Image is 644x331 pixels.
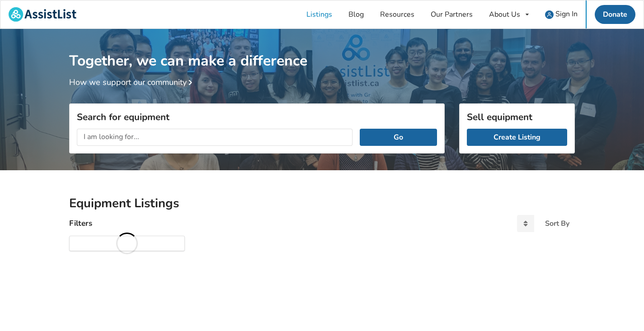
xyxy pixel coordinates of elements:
[9,7,76,22] img: assistlist-logo
[340,0,372,28] a: Blog
[360,129,437,146] button: Go
[467,129,567,146] a: Create Listing
[467,111,567,123] h3: Sell equipment
[489,11,520,18] div: About Us
[555,9,578,19] span: Sign In
[69,29,575,70] h1: Together, we can make a difference
[595,5,635,24] a: Donate
[545,10,554,19] img: user icon
[77,129,353,146] input: I am looking for...
[372,0,423,28] a: Resources
[423,0,481,28] a: Our Partners
[69,196,575,211] h2: Equipment Listings
[537,0,586,28] a: user icon Sign In
[69,77,196,88] a: How we support our community
[545,220,569,227] div: Sort By
[298,0,340,28] a: Listings
[69,218,92,228] h4: Filters
[77,111,437,123] h3: Search for equipment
